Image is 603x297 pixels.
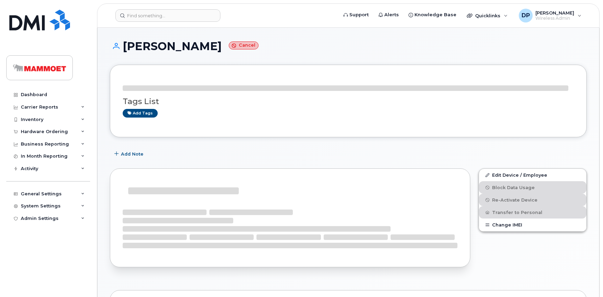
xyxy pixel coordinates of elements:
h3: Tags List [123,97,574,106]
button: Block Data Usage [479,181,586,194]
span: Re-Activate Device [492,197,538,203]
button: Transfer to Personal [479,206,586,219]
button: Change IMEI [479,219,586,231]
span: Add Note [121,151,143,157]
button: Re-Activate Device [479,194,586,206]
small: Cancel [229,41,259,49]
a: Edit Device / Employee [479,169,586,181]
button: Add Note [110,148,149,160]
a: Add tags [123,109,158,118]
h1: [PERSON_NAME] [110,40,587,52]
